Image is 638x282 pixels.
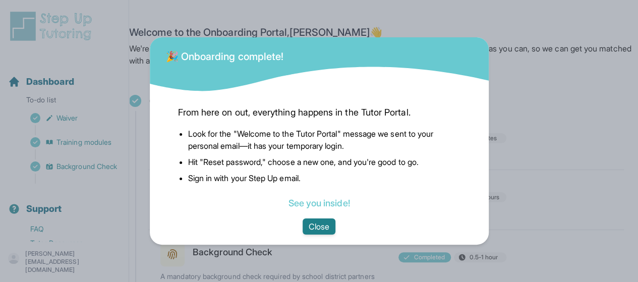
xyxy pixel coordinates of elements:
a: See you inside! [288,198,350,208]
div: 🎉 Onboarding complete! [166,43,284,64]
button: Close [303,218,335,235]
li: Look for the "Welcome to the Tutor Portal" message we sent to your personal email—it has your tem... [188,128,460,152]
li: Hit "Reset password," choose a new one, and you're good to go. [188,156,460,168]
span: From here on out, everything happens in the Tutor Portal. [178,105,460,120]
li: Sign in with your Step Up email. [188,172,460,184]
